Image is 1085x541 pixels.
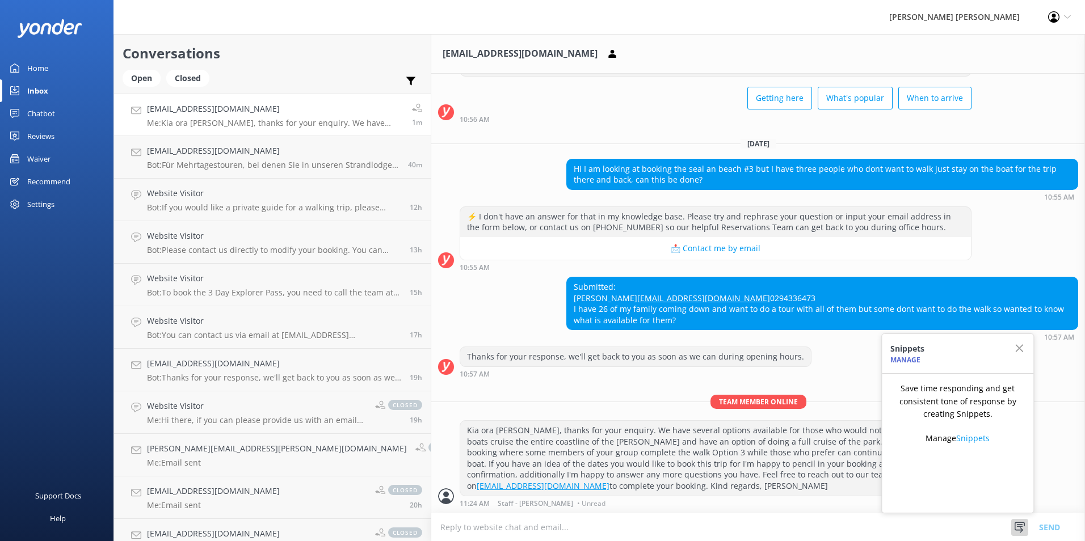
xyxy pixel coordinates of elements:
div: Inbox [27,79,48,102]
a: Open [123,71,166,84]
p: Me: Kia ora [PERSON_NAME], thanks for your enquiry. We have several options available for those w... [147,118,403,128]
span: Oct 10 2025 11:24am (UTC +13:00) Pacific/Auckland [412,117,422,127]
a: [EMAIL_ADDRESS][DOMAIN_NAME]Bot:Für Mehrtagestouren, bei denen Sie in unseren Strandlodges überna... [114,136,431,179]
strong: 10:55 AM [460,264,490,271]
h4: [EMAIL_ADDRESS][DOMAIN_NAME] [147,103,403,115]
p: Bot: Für Mehrtagestouren, bei denen Sie in unseren Strandlodges übernachten, sind alle Mahlzeiten... [147,160,399,170]
h3: [EMAIL_ADDRESS][DOMAIN_NAME] [443,47,598,61]
div: Oct 10 2025 10:55am (UTC +13:00) Pacific/Auckland [460,263,972,271]
p: Manage [926,432,990,445]
h4: Snippets [890,343,924,355]
span: closed [388,400,422,410]
span: Oct 09 2025 09:31pm (UTC +13:00) Pacific/Auckland [410,245,422,255]
h4: Website Visitor [147,315,401,327]
p: Me: Email sent [147,500,280,510]
h4: [EMAIL_ADDRESS][DOMAIN_NAME] [147,357,401,370]
div: Chatbot [27,102,55,125]
div: Kia ora [PERSON_NAME], thanks for your enquiry. We have several options available for those who w... [460,421,971,496]
a: [PERSON_NAME][EMAIL_ADDRESS][PERSON_NAME][DOMAIN_NAME]Me:Email sentclosed [114,434,431,476]
a: [EMAIL_ADDRESS][DOMAIN_NAME]Me:Kia ora [PERSON_NAME], thanks for your enquiry. We have several op... [114,94,431,136]
h2: Conversations [123,43,422,64]
a: Website VisitorBot:You can contact us via email at [EMAIL_ADDRESS][DOMAIN_NAME].17h [114,306,431,349]
span: Oct 09 2025 10:40pm (UTC +13:00) Pacific/Auckland [410,202,422,212]
div: Support Docs [35,484,81,507]
div: Thanks for your response, we'll get back to you as soon as we can during opening hours. [460,347,811,366]
button: What's popular [818,87,893,109]
strong: 10:57 AM [460,371,490,378]
div: Oct 10 2025 10:57am (UTC +13:00) Pacific/Auckland [460,370,811,378]
div: Open [123,70,161,87]
p: Save time responding and get consistent tone of response by creating Snippets. [890,382,1025,420]
span: Oct 09 2025 07:49pm (UTC +13:00) Pacific/Auckland [410,288,422,297]
div: Oct 07 2025 10:56am (UTC +13:00) Pacific/Auckland [460,115,972,123]
div: Oct 10 2025 11:24am (UTC +13:00) Pacific/Auckland [460,499,972,507]
div: Oct 10 2025 10:57am (UTC +13:00) Pacific/Auckland [566,333,1078,341]
h4: Website Visitor [147,230,401,242]
h4: Website Visitor [147,400,367,412]
a: [EMAIL_ADDRESS][DOMAIN_NAME] [637,293,770,303]
a: Website VisitorBot:If you would like a private guide for a walking trip, please contact us to arr... [114,179,431,221]
strong: 10:56 AM [460,116,490,123]
span: Oct 09 2025 05:49pm (UTC +13:00) Pacific/Auckland [410,330,422,340]
a: [EMAIL_ADDRESS][DOMAIN_NAME]Me:Email sentclosed20h [114,476,431,519]
a: Website VisitorBot:To book the 3 Day Explorer Pass, you need to call the team at [PHONE_NUMBER] o... [114,264,431,306]
span: closed [388,527,422,538]
button: Close [1013,334,1033,364]
span: Oct 09 2025 04:00pm (UTC +13:00) Pacific/Auckland [410,415,422,425]
div: ⚡ I don't have an answer for that in my knowledge base. Please try and rephrase your question or ... [460,207,971,237]
div: Oct 10 2025 10:55am (UTC +13:00) Pacific/Auckland [566,193,1078,201]
a: Website VisitorMe:Hi there, if you can please provide us with an email address or phone number, w... [114,391,431,434]
h4: [EMAIL_ADDRESS][DOMAIN_NAME] [147,527,367,540]
p: Me: Email sent [147,458,407,468]
h4: Website Visitor [147,187,401,200]
span: closed [428,442,462,453]
span: Staff - [PERSON_NAME] [498,500,573,507]
span: Oct 09 2025 02:48pm (UTC +13:00) Pacific/Auckland [410,500,422,510]
span: • Unread [577,500,605,507]
a: Closed [166,71,215,84]
p: Bot: You can contact us via email at [EMAIL_ADDRESS][DOMAIN_NAME]. [147,330,401,340]
strong: 10:55 AM [1044,194,1074,201]
a: [EMAIL_ADDRESS][DOMAIN_NAME] [477,480,609,491]
p: Bot: To book the 3 Day Explorer Pass, you need to call the team at [PHONE_NUMBER] or email [EMAIL... [147,288,401,298]
div: Help [50,507,66,530]
h4: [EMAIL_ADDRESS][DOMAIN_NAME] [147,145,399,157]
a: Website VisitorBot:Please contact us directly to modify your booking. You can reach us at [PHONE_... [114,221,431,264]
button: 📩 Contact me by email [460,237,971,260]
div: Hi I am looking at booking the seal an beach #3 but I have three people who dont want to walk jus... [567,159,1078,189]
h4: [EMAIL_ADDRESS][DOMAIN_NAME] [147,485,280,497]
div: Reviews [27,125,54,147]
button: When to arrive [898,87,972,109]
a: Snippets [956,433,990,443]
div: Settings [27,193,54,215]
span: Oct 09 2025 04:11pm (UTC +13:00) Pacific/Auckland [410,373,422,382]
h4: Website Visitor [147,272,401,285]
a: [EMAIL_ADDRESS][DOMAIN_NAME]Bot:Thanks for your response, we'll get back to you as soon as we can... [114,349,431,391]
div: Closed [166,70,209,87]
p: Bot: Please contact us directly to modify your booking. You can reach us at [PHONE_NUMBER] or ema... [147,245,401,255]
div: Recommend [27,170,70,193]
span: [DATE] [741,139,776,149]
h4: [PERSON_NAME][EMAIL_ADDRESS][PERSON_NAME][DOMAIN_NAME] [147,442,407,455]
div: Waiver [27,147,51,170]
span: closed [388,485,422,495]
strong: 10:57 AM [1044,334,1074,341]
img: yonder-white-logo.png [17,19,82,38]
span: Team member online [710,395,806,409]
p: Bot: Thanks for your response, we'll get back to you as soon as we can during opening hours. [147,373,401,383]
p: Me: Hi there, if you can please provide us with an email address or phone number, we can contact ... [147,415,367,425]
p: Bot: If you would like a private guide for a walking trip, please contact us to arrange this for ... [147,202,401,213]
div: Home [27,57,48,79]
a: Manage [890,355,920,365]
button: Getting here [747,87,812,109]
span: Oct 10 2025 10:45am (UTC +13:00) Pacific/Auckland [408,160,422,170]
div: Submitted: [PERSON_NAME] 0294336473 I have 26 of my family coming down and want to do a tour with... [567,277,1078,329]
strong: 11:24 AM [460,500,490,507]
